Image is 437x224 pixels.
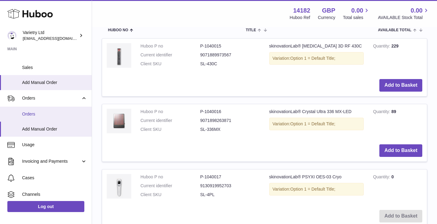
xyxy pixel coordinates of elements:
button: Add to Basket [379,144,422,157]
span: Usage [22,142,87,148]
dt: Huboo P no [140,109,200,115]
span: AVAILABLE Stock Total [378,15,430,21]
td: 0 [368,169,427,205]
strong: Quantity [373,174,391,181]
dt: Huboo P no [140,43,200,49]
img: skinovationLab® PSYXI OES-03 Cryo [107,174,131,199]
dt: Current identifier [140,183,200,189]
div: Currency [318,15,335,21]
div: Variation: [269,52,364,65]
dd: SL-430C [200,61,260,67]
dd: P-1040015 [200,43,260,49]
img: skinovationLab® Crystal Ultra 336 MX-LED [107,109,131,133]
dt: Client SKU [140,127,200,132]
div: Variation: [269,118,364,130]
strong: Quantity [373,44,391,50]
dd: 9071898263871 [200,118,260,123]
strong: 14182 [293,6,310,15]
span: Option 1 = Default Title; [290,187,335,192]
span: 0.00 [411,6,423,15]
button: Add to Basket [379,79,422,92]
span: Add Manual Order [22,126,87,132]
span: Orders [22,95,81,101]
a: Log out [7,201,84,212]
span: Total sales [343,15,370,21]
dd: 9071889973567 [200,52,260,58]
dd: SL-336MX [200,127,260,132]
span: AVAILABLE Total [378,28,412,32]
dd: P-1040017 [200,174,260,180]
span: Option 1 = Default Title; [290,56,335,61]
dt: Client SKU [140,192,200,198]
dt: Current identifier [140,52,200,58]
span: Orders [22,111,87,117]
span: Cases [22,175,87,181]
span: Option 1 = Default Title; [290,121,335,126]
dd: SL-4PL [200,192,260,198]
span: Add Manual Order [22,80,87,85]
td: skinovationLab® [MEDICAL_DATA] 3D RF 430C [265,39,369,74]
div: Huboo Ref [290,15,310,21]
td: skinovationLab® PSYXI OES-03 Cryo [265,169,369,205]
span: [EMAIL_ADDRESS][DOMAIN_NAME] [23,36,90,41]
span: Invoicing and Payments [22,158,81,164]
strong: Quantity [373,109,391,116]
a: 0.00 AVAILABLE Stock Total [378,6,430,21]
td: 229 [368,39,427,74]
strong: GBP [322,6,335,15]
dd: P-1040016 [200,109,260,115]
dt: Huboo P no [140,174,200,180]
td: 89 [368,104,427,140]
a: 0.00 Total sales [343,6,370,21]
img: leith@varietry.com [7,31,17,40]
span: Title [246,28,256,32]
span: Sales [22,65,87,70]
span: Huboo no [108,28,128,32]
span: Channels [22,192,87,197]
td: skinovationLab® Crystal Ultra 336 MX-LED [265,104,369,140]
span: 0.00 [351,6,363,15]
div: Varietry Ltd [23,30,78,41]
dt: Client SKU [140,61,200,67]
img: skinovationLab® Muse 3D RF 430C [107,43,131,68]
div: Variation: [269,183,364,196]
dt: Current identifier [140,118,200,123]
dd: 9130919952703 [200,183,260,189]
